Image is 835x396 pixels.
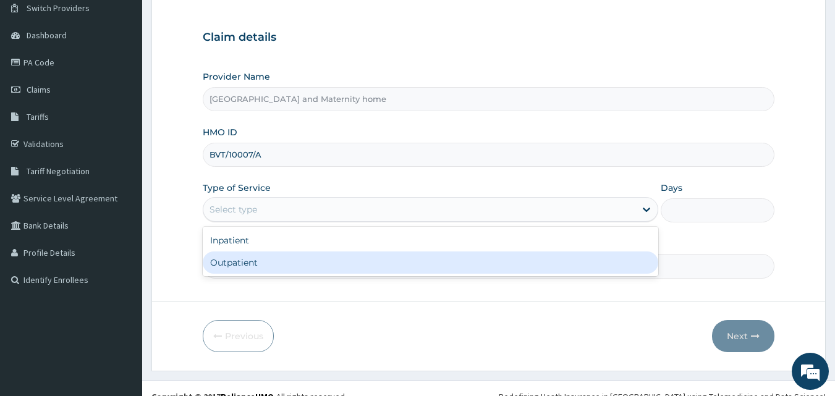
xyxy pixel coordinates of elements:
label: Days [661,182,682,194]
span: Tariffs [27,111,49,122]
span: Dashboard [27,30,67,41]
span: Tariff Negotiation [27,166,90,177]
label: Provider Name [203,70,270,83]
button: Previous [203,320,274,352]
label: HMO ID [203,126,237,138]
span: Switch Providers [27,2,90,14]
input: Enter HMO ID [203,143,775,167]
h3: Claim details [203,31,775,44]
button: Next [712,320,774,352]
div: Select type [210,203,257,216]
label: Type of Service [203,182,271,194]
div: Inpatient [203,229,658,251]
span: Claims [27,84,51,95]
div: Outpatient [203,251,658,274]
